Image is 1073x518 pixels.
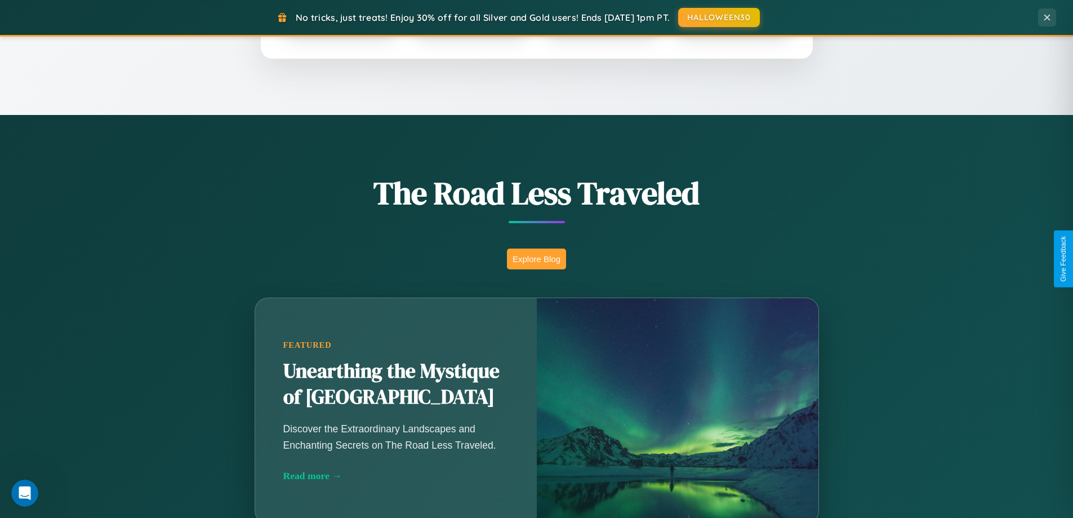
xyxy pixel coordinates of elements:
div: Give Feedback [1059,236,1067,282]
p: Discover the Extraordinary Landscapes and Enchanting Secrets on The Road Less Traveled. [283,421,509,453]
h1: The Road Less Traveled [199,171,875,215]
h2: Unearthing the Mystique of [GEOGRAPHIC_DATA] [283,358,509,410]
button: HALLOWEEN30 [678,8,760,27]
div: Read more → [283,470,509,482]
div: Featured [283,340,509,350]
button: Explore Blog [507,249,566,269]
iframe: Intercom live chat [11,480,38,507]
span: No tricks, just treats! Enjoy 30% off for all Silver and Gold users! Ends [DATE] 1pm PT. [296,12,670,23]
